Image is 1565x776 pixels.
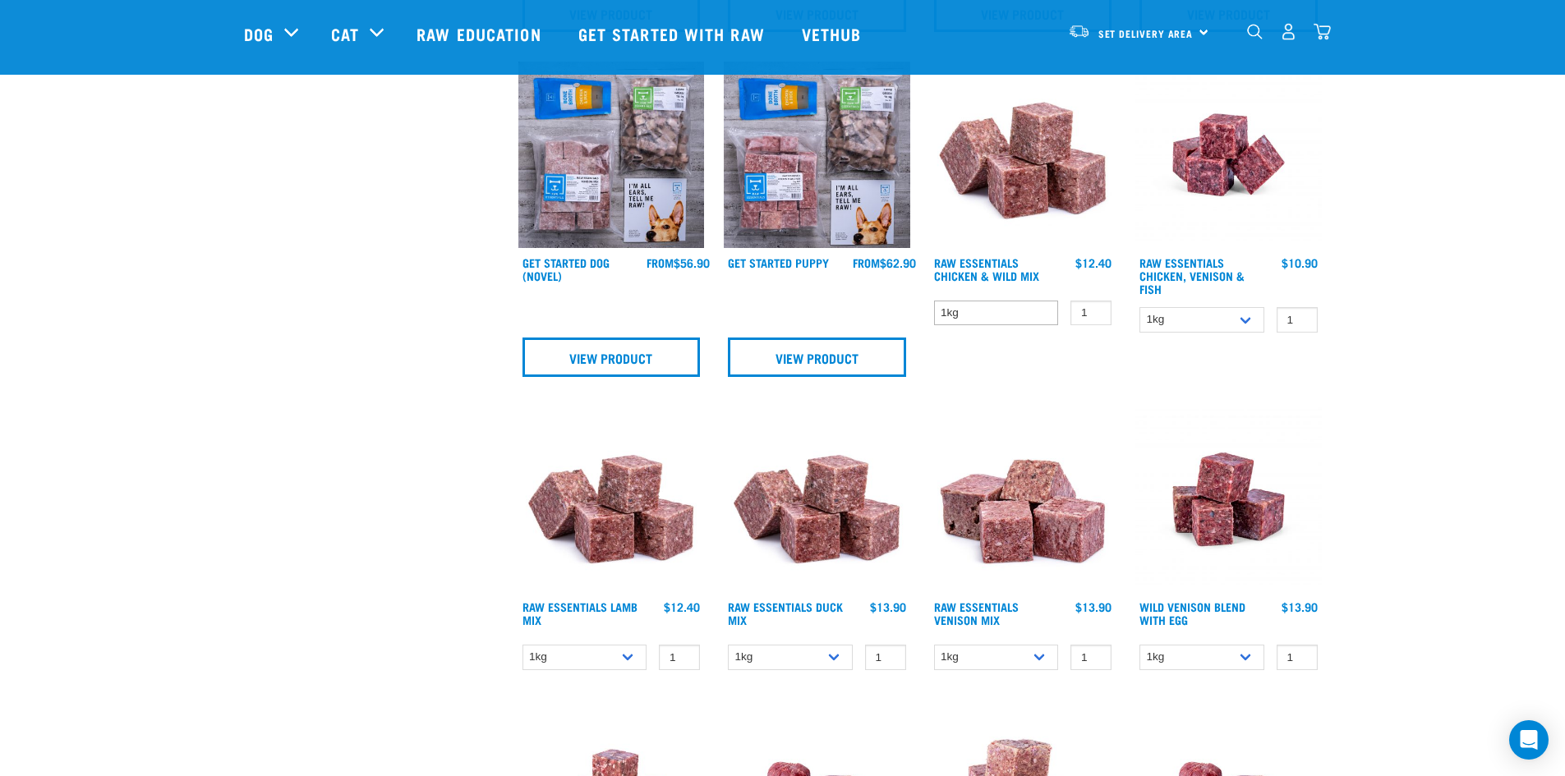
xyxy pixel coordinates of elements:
[1135,406,1322,593] img: Venison Egg 1616
[1135,62,1322,248] img: Chicken Venison mix 1655
[1068,24,1090,39] img: van-moving.png
[518,406,705,593] img: ?1041 RE Lamb Mix 01
[522,337,701,377] a: View Product
[728,337,906,377] a: View Product
[331,21,359,46] a: Cat
[785,1,882,67] a: Vethub
[930,62,1116,248] img: Pile Of Cubed Chicken Wild Meat Mix
[1098,30,1194,36] span: Set Delivery Area
[522,604,638,622] a: Raw Essentials Lamb Mix
[1139,259,1245,292] a: Raw Essentials Chicken, Venison & Fish
[1277,645,1318,670] input: 1
[1509,720,1549,760] div: Open Intercom Messenger
[930,406,1116,593] img: 1113 RE Venison Mix 01
[647,259,674,265] span: FROM
[518,62,705,248] img: NSP Dog Novel Update
[659,645,700,670] input: 1
[244,21,274,46] a: Dog
[1280,23,1297,40] img: user.png
[934,604,1019,622] a: Raw Essentials Venison Mix
[1314,23,1331,40] img: home-icon@2x.png
[865,645,906,670] input: 1
[522,259,610,278] a: Get Started Dog (Novel)
[1282,600,1318,613] div: $13.90
[853,259,880,265] span: FROM
[1277,307,1318,333] input: 1
[1070,645,1112,670] input: 1
[1247,24,1263,39] img: home-icon-1@2x.png
[728,604,843,622] a: Raw Essentials Duck Mix
[853,256,916,269] div: $62.90
[1139,604,1245,622] a: Wild Venison Blend with Egg
[664,600,700,613] div: $12.40
[1075,600,1112,613] div: $13.90
[1282,256,1318,269] div: $10.90
[724,62,910,248] img: NPS Puppy Update
[647,256,710,269] div: $56.90
[400,1,561,67] a: Raw Education
[870,600,906,613] div: $13.90
[562,1,785,67] a: Get started with Raw
[934,259,1039,278] a: Raw Essentials Chicken & Wild Mix
[1070,301,1112,326] input: 1
[724,406,910,593] img: ?1041 RE Lamb Mix 01
[728,259,829,265] a: Get Started Puppy
[1075,256,1112,269] div: $12.40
